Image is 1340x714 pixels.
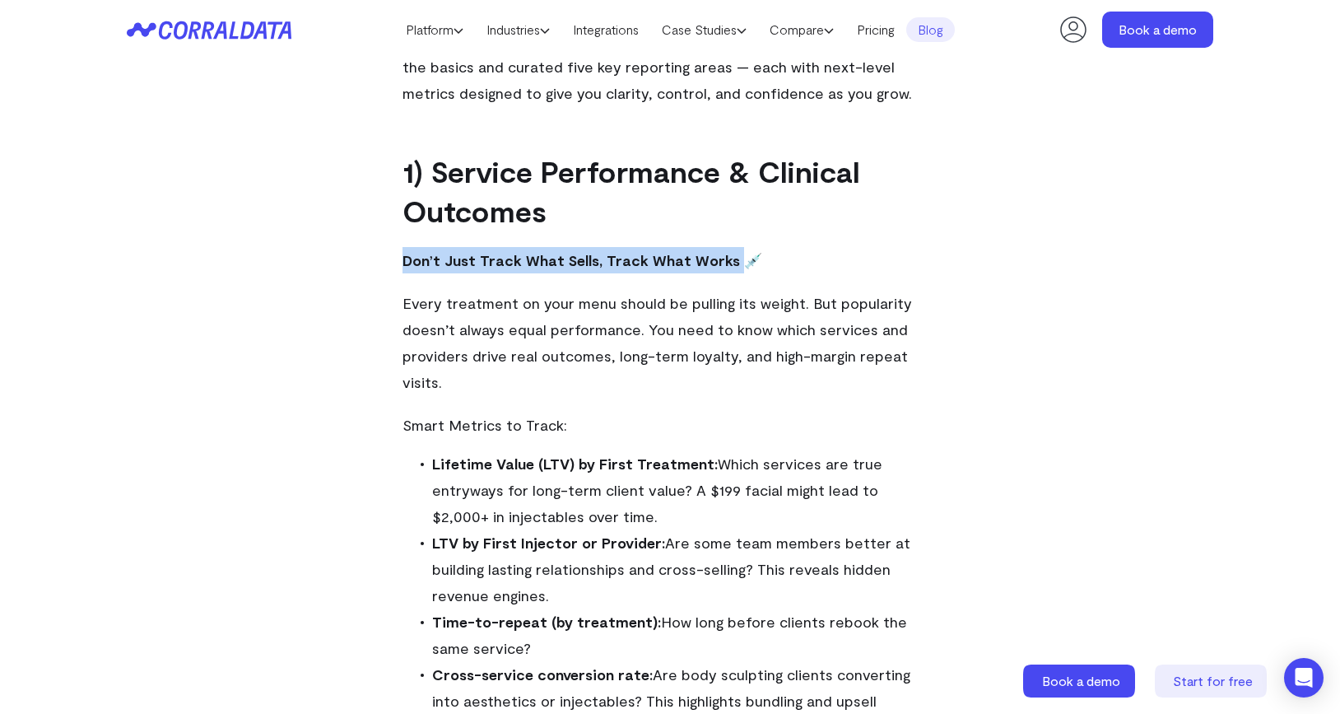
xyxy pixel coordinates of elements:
a: Integrations [561,17,650,42]
span: But even the best tools need the right . That’s why we’ve rethought the basics and curated five k... [402,31,935,102]
a: Book a demo [1102,12,1213,48]
a: Start for free [1155,665,1270,698]
span: Every treatment on your menu should be pulling its weight. But popularity doesn’t always equal pe... [402,294,912,391]
a: Blog [906,17,955,42]
span: Are some team members better at building lasting relationships and cross-selling? This reveals hi... [432,534,910,604]
strong: Cross-service conversion rate: [432,665,653,684]
span: Which services are true entryways for long-term client value? A $199 facial might lead to $2,000+... [432,455,882,525]
strong: Lifetime Value (LTV) by First Treatment: [432,455,718,473]
a: Compare [758,17,845,42]
strong: Time-to-repeat (by treatment): [432,613,661,631]
a: Platform [394,17,475,42]
a: Case Studies [650,17,758,42]
span: Start for free [1173,673,1253,688]
strong: LTV by First Injector or Provider: [432,534,665,552]
strong: Don’t Just Track What Sells, Track What Works 💉 [402,251,762,269]
a: Pricing [845,17,906,42]
div: Open Intercom Messenger [1284,658,1324,698]
b: 1) Service Performance & Clinical Outcomes [402,153,860,228]
span: How long before clients rebook the same service? [432,613,907,657]
a: Industries [475,17,561,42]
a: Book a demo [1023,665,1138,698]
span: Book a demo [1042,673,1120,688]
p: Smart Metrics to Track: [402,412,938,438]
